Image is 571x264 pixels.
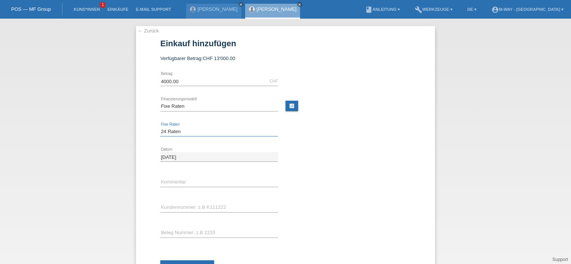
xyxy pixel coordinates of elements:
[285,101,298,111] a: calculate
[298,3,302,6] i: close
[257,6,297,12] a: [PERSON_NAME]
[160,39,411,48] h1: Einkauf hinzufügen
[132,7,175,12] a: E-Mail Support
[552,257,568,262] a: Support
[365,6,373,13] i: book
[491,6,499,13] i: account_circle
[238,2,244,7] a: close
[198,6,238,12] a: [PERSON_NAME]
[239,3,243,6] i: close
[289,103,295,109] i: calculate
[411,7,456,12] a: buildWerkzeuge ▾
[297,2,302,7] a: close
[203,56,235,61] span: CHF 13'000.00
[104,7,132,12] a: Einkäufe
[269,79,278,83] div: CHF
[138,28,159,34] a: ← Zurück
[488,7,567,12] a: account_circlem-way - [GEOGRAPHIC_DATA] ▾
[100,2,106,8] span: 1
[160,56,411,61] div: Verfügbarer Betrag:
[361,7,404,12] a: bookAnleitung ▾
[11,6,51,12] a: POS — MF Group
[464,7,480,12] a: DE ▾
[415,6,422,13] i: build
[70,7,104,12] a: Kund*innen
